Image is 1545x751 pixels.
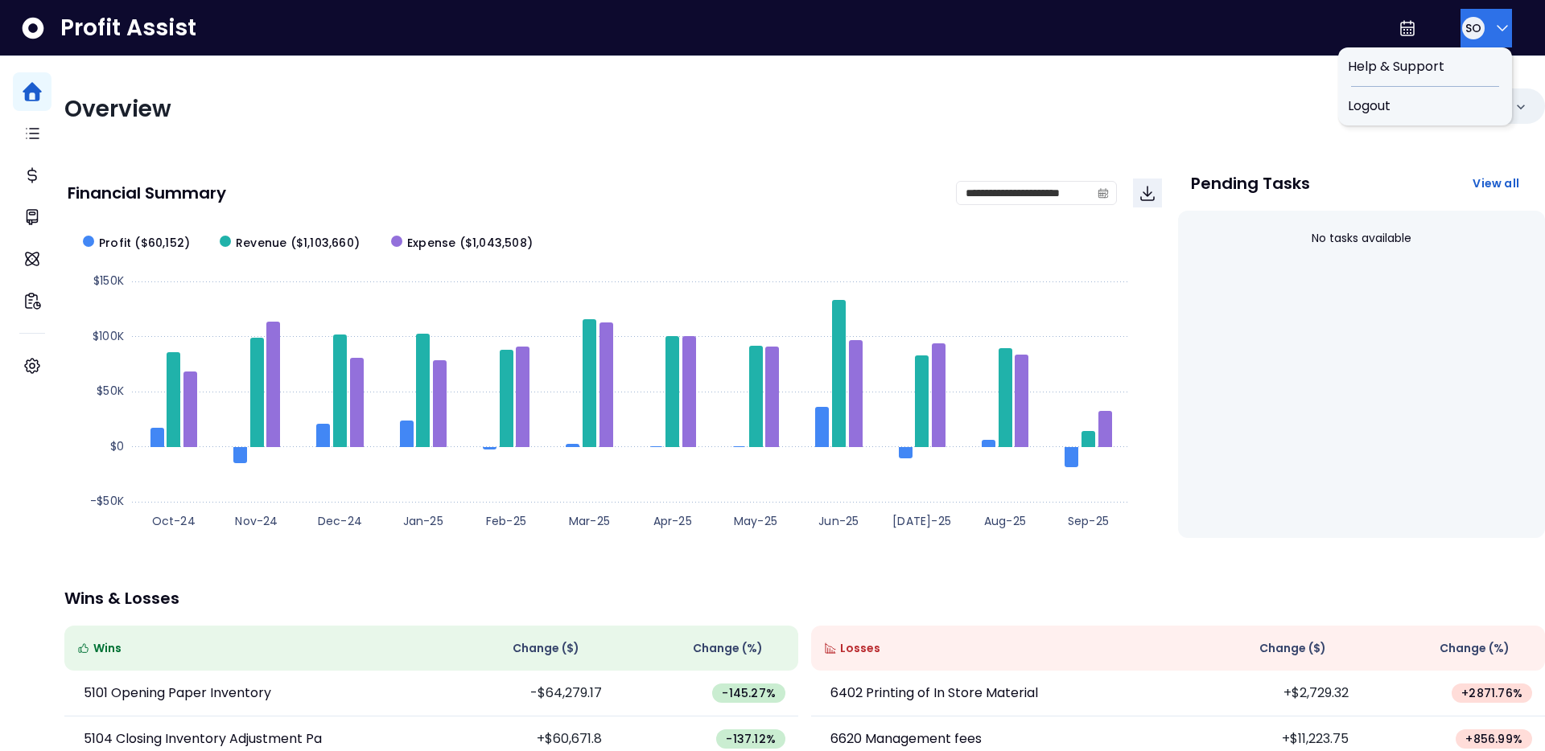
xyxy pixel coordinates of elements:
p: Wins & Losses [64,590,1545,606]
span: Expense ($1,043,508) [407,235,533,252]
span: Change ( $ ) [1259,640,1326,657]
span: SO [1465,20,1481,36]
p: 6402 Printing of In Store Material [830,683,1038,703]
p: 5104 Closing Inventory Adjustment Pa [84,729,322,749]
span: View all [1473,175,1519,191]
button: View all [1460,169,1532,198]
text: -$50K [90,493,124,509]
span: Change ( $ ) [513,640,579,657]
td: +$2,729.32 [1178,671,1362,716]
p: 6620 Management fees [830,729,982,749]
span: Change (%) [1440,640,1510,657]
span: + 856.99 % [1465,731,1522,747]
text: Jun-25 [818,513,859,529]
text: $150K [93,273,124,289]
span: Profit ($60,152) [99,235,190,252]
text: Oct-24 [152,513,196,529]
p: 5101 Opening Paper Inventory [84,683,271,703]
text: $50K [97,383,124,399]
span: Revenue ($1,103,660) [236,235,360,252]
text: Mar-25 [569,513,610,529]
text: Sep-25 [1068,513,1109,529]
td: -$64,279.17 [431,671,615,716]
text: Feb-25 [486,513,526,529]
text: May-25 [734,513,777,529]
span: Logout [1348,96,1502,116]
text: $0 [110,438,124,454]
span: Losses [840,640,880,657]
span: -145.27 % [722,685,776,701]
div: No tasks available [1191,217,1532,260]
p: Pending Tasks [1191,175,1310,191]
p: Financial Summary [68,185,226,201]
text: Aug-25 [984,513,1026,529]
span: Overview [64,93,171,125]
button: Download [1133,179,1162,207]
span: Help & Support [1348,57,1502,76]
span: -137.12 % [726,731,776,747]
span: + 2871.76 % [1461,685,1522,701]
span: Profit Assist [60,14,196,43]
text: $100K [93,328,124,344]
text: Apr-25 [653,513,692,529]
svg: calendar [1098,187,1109,199]
span: Change (%) [693,640,763,657]
text: Dec-24 [318,513,362,529]
text: Jan-25 [403,513,443,529]
text: [DATE]-25 [892,513,951,529]
span: Wins [93,640,122,657]
text: Nov-24 [235,513,278,529]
